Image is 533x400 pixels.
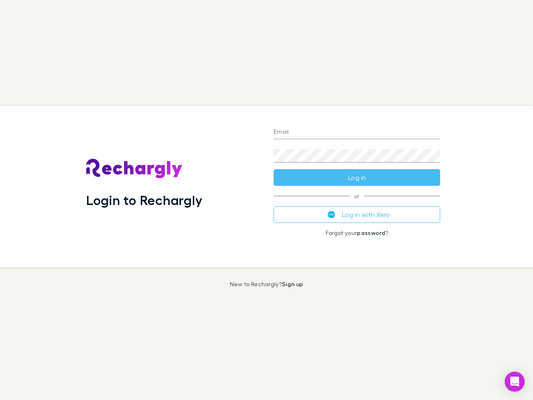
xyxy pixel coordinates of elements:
a: password [357,229,385,236]
p: New to Rechargly? [230,281,304,287]
a: Sign up [282,280,303,287]
button: Log in [274,169,440,186]
p: Forgot your ? [274,230,440,236]
img: Xero's logo [328,211,335,218]
div: Open Intercom Messenger [505,372,525,392]
h1: Login to Rechargly [86,192,202,208]
img: Rechargly's Logo [86,159,183,179]
button: Log in with Xero [274,206,440,223]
